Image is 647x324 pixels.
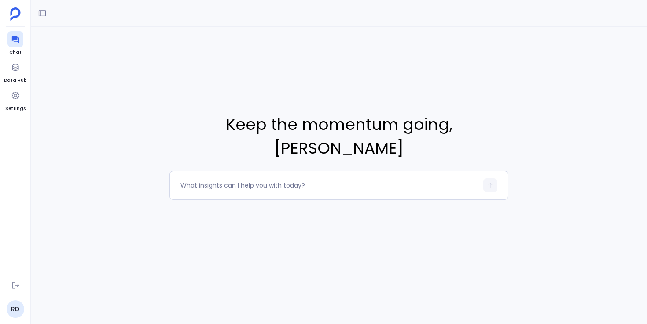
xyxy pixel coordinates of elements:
[5,88,26,112] a: Settings
[7,31,23,56] a: Chat
[169,113,508,160] span: Keep the momentum going , [PERSON_NAME]
[4,59,26,84] a: Data Hub
[10,7,21,21] img: petavue logo
[4,77,26,84] span: Data Hub
[5,105,26,112] span: Settings
[7,300,24,318] a: RD
[7,49,23,56] span: Chat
